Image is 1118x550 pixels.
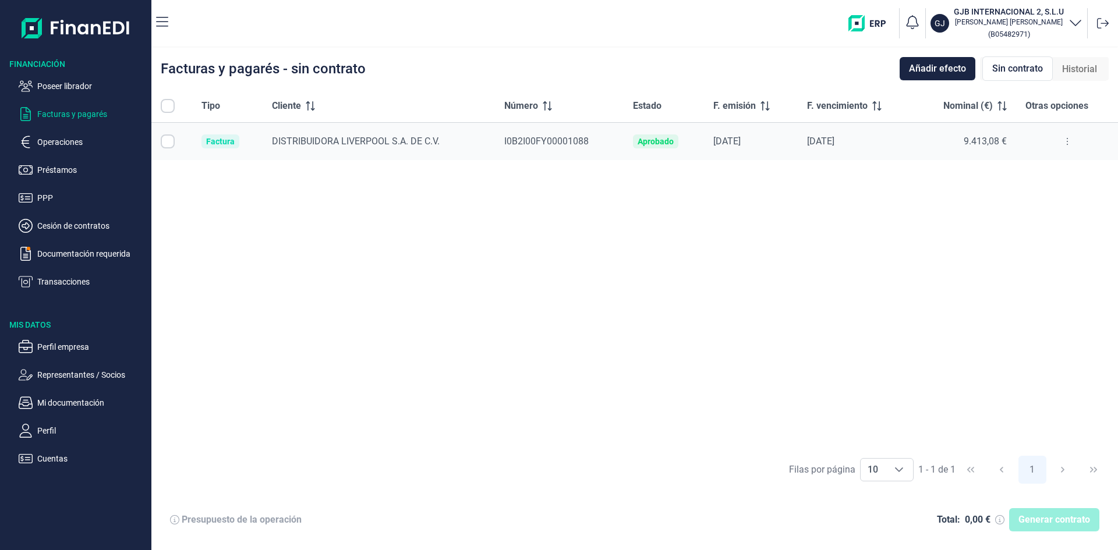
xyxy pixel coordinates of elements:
[37,107,147,121] p: Facturas y pagarés
[22,9,130,47] img: Logo de aplicación
[807,99,868,113] span: F. vencimiento
[992,62,1043,76] span: Sin contrato
[1062,62,1097,76] span: Historial
[201,99,220,113] span: Tipo
[633,99,661,113] span: Estado
[504,136,589,147] span: I0B2I00FY00001088
[964,136,1007,147] span: 9.413,08 €
[206,137,235,146] div: Factura
[861,459,885,481] span: 10
[37,247,147,261] p: Documentación requerida
[161,134,175,148] div: Row Selected null
[19,275,147,289] button: Transacciones
[848,15,894,31] img: erp
[161,62,366,76] div: Facturas y pagarés - sin contrato
[37,368,147,382] p: Representantes / Socios
[19,163,147,177] button: Préstamos
[885,459,913,481] div: Choose
[37,79,147,93] p: Poseer librador
[638,137,674,146] div: Aprobado
[37,163,147,177] p: Préstamos
[19,135,147,149] button: Operaciones
[1053,58,1106,81] div: Historial
[19,424,147,438] button: Perfil
[988,456,1016,484] button: Previous Page
[943,99,993,113] span: Nominal (€)
[19,191,147,205] button: PPP
[19,368,147,382] button: Representantes / Socios
[931,6,1082,41] button: GJGJB INTERNACIONAL 2, S.L.U[PERSON_NAME] [PERSON_NAME](B05482971)
[19,219,147,233] button: Cesión de contratos
[161,99,175,113] div: All items unselected
[713,99,756,113] span: F. emisión
[182,514,302,526] div: Presupuesto de la operación
[37,135,147,149] p: Operaciones
[1080,456,1108,484] button: Last Page
[19,107,147,121] button: Facturas y pagarés
[19,340,147,354] button: Perfil empresa
[1049,456,1077,484] button: Next Page
[807,136,905,147] div: [DATE]
[937,514,960,526] div: Total:
[37,396,147,410] p: Mi documentación
[988,30,1030,38] small: Copiar cif
[504,99,538,113] span: Número
[272,99,301,113] span: Cliente
[789,463,855,477] div: Filas por página
[982,56,1053,81] div: Sin contrato
[954,17,1064,27] p: [PERSON_NAME] [PERSON_NAME]
[19,247,147,261] button: Documentación requerida
[1018,456,1046,484] button: Page 1
[957,456,985,484] button: First Page
[37,275,147,289] p: Transacciones
[900,57,975,80] button: Añadir efecto
[909,62,966,76] span: Añadir efecto
[19,79,147,93] button: Poseer librador
[37,424,147,438] p: Perfil
[37,219,147,233] p: Cesión de contratos
[935,17,945,29] p: GJ
[19,452,147,466] button: Cuentas
[713,136,788,147] div: [DATE]
[37,340,147,354] p: Perfil empresa
[965,514,990,526] div: 0,00 €
[37,452,147,466] p: Cuentas
[37,191,147,205] p: PPP
[19,396,147,410] button: Mi documentación
[272,136,440,147] span: DISTRIBUIDORA LIVERPOOL S.A. DE C.V.
[918,465,956,474] span: 1 - 1 de 1
[1025,99,1088,113] span: Otras opciones
[954,6,1064,17] h3: GJB INTERNACIONAL 2, S.L.U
